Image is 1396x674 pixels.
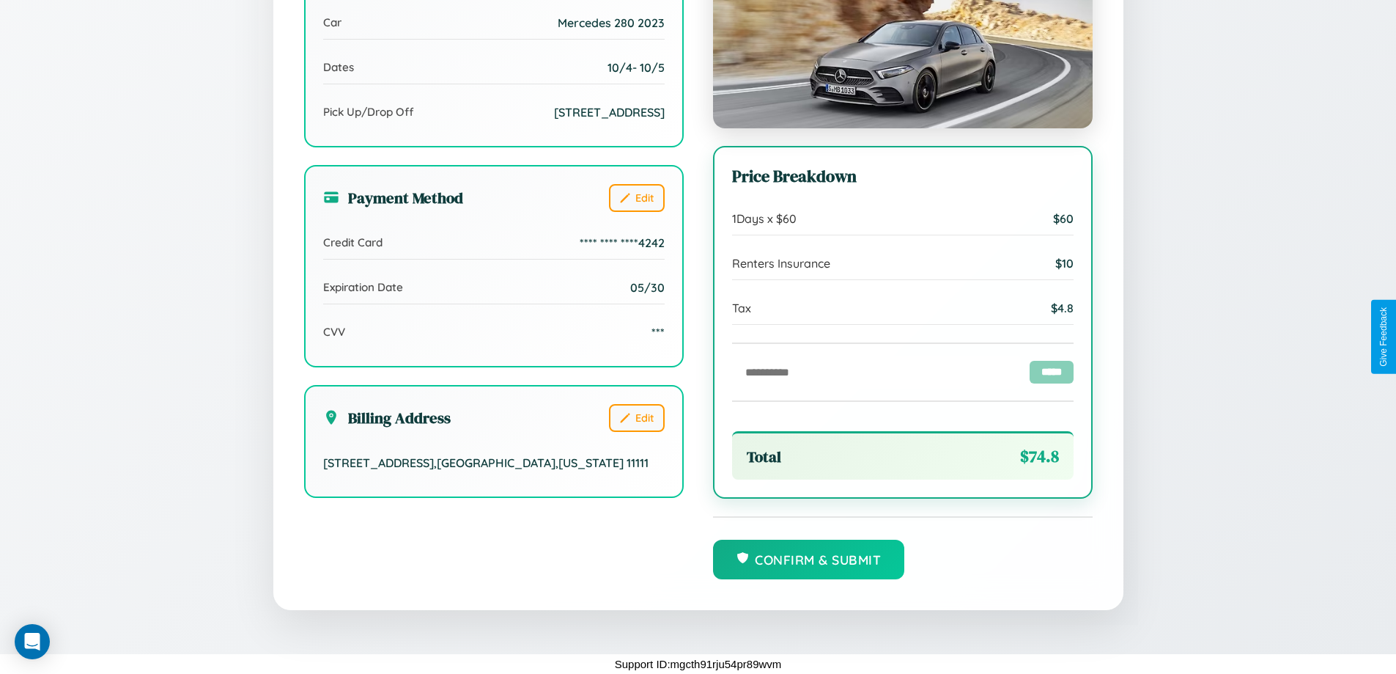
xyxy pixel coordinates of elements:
span: $ 74.8 [1020,445,1059,468]
span: $ 4.8 [1051,301,1074,315]
span: Tax [732,301,751,315]
span: Pick Up/Drop Off [323,105,414,119]
span: Mercedes 280 2023 [558,15,665,30]
span: $ 60 [1053,211,1074,226]
span: 05/30 [630,280,665,295]
button: Confirm & Submit [713,540,905,579]
div: Open Intercom Messenger [15,624,50,659]
span: Total [747,446,781,467]
h3: Price Breakdown [732,165,1074,188]
span: 10 / 4 - 10 / 5 [607,60,665,75]
span: $ 10 [1055,256,1074,271]
span: 1 Days x $ 60 [732,211,797,226]
span: Credit Card [323,235,383,249]
h3: Billing Address [323,407,451,428]
span: Expiration Date [323,280,403,294]
button: Edit [609,184,665,212]
button: Edit [609,404,665,432]
span: [STREET_ADDRESS] [554,105,665,120]
h3: Payment Method [323,187,463,208]
span: CVV [323,325,345,339]
p: Support ID: mgcth91rju54pr89wvm [615,654,782,674]
span: Renters Insurance [732,256,830,271]
div: Give Feedback [1378,307,1389,367]
span: Car [323,15,341,29]
span: [STREET_ADDRESS] , [GEOGRAPHIC_DATA] , [US_STATE] 11111 [323,455,649,470]
span: Dates [323,60,354,74]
